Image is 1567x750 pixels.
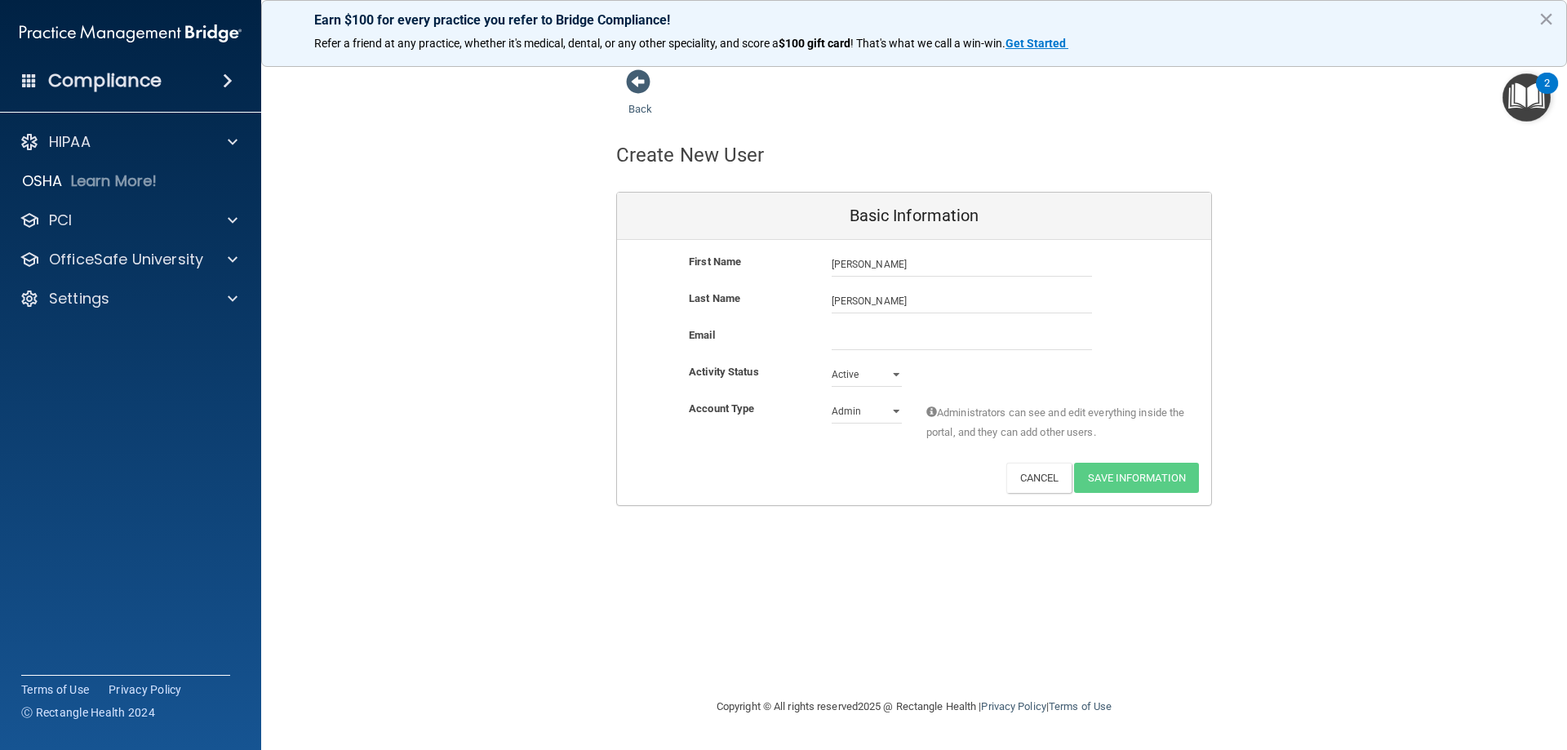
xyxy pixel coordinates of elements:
[926,403,1187,442] span: Administrators can see and edit everything inside the portal, and they can add other users.
[1006,463,1072,493] button: Cancel
[1005,37,1068,50] a: Get Started
[1503,73,1551,122] button: Open Resource Center, 2 new notifications
[49,289,109,308] p: Settings
[22,171,63,191] p: OSHA
[49,250,203,269] p: OfficeSafe University
[779,37,850,50] strong: $100 gift card
[1544,83,1550,104] div: 2
[689,329,715,341] b: Email
[20,211,237,230] a: PCI
[1538,6,1554,32] button: Close
[49,211,72,230] p: PCI
[48,69,162,92] h4: Compliance
[981,700,1045,712] a: Privacy Policy
[1074,463,1199,493] button: Save Information
[20,250,237,269] a: OfficeSafe University
[20,289,237,308] a: Settings
[689,255,741,268] b: First Name
[689,366,759,378] b: Activity Status
[1049,700,1112,712] a: Terms of Use
[1005,37,1066,50] strong: Get Started
[21,704,155,721] span: Ⓒ Rectangle Health 2024
[314,37,779,50] span: Refer a friend at any practice, whether it's medical, dental, or any other speciality, and score a
[21,681,89,698] a: Terms of Use
[109,681,182,698] a: Privacy Policy
[71,171,158,191] p: Learn More!
[850,37,1005,50] span: ! That's what we call a win-win.
[616,681,1212,733] div: Copyright © All rights reserved 2025 @ Rectangle Health | |
[49,132,91,152] p: HIPAA
[617,193,1211,240] div: Basic Information
[314,12,1514,28] p: Earn $100 for every practice you refer to Bridge Compliance!
[616,144,765,166] h4: Create New User
[20,17,242,50] img: PMB logo
[689,402,754,415] b: Account Type
[628,83,652,115] a: Back
[20,132,237,152] a: HIPAA
[689,292,740,304] b: Last Name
